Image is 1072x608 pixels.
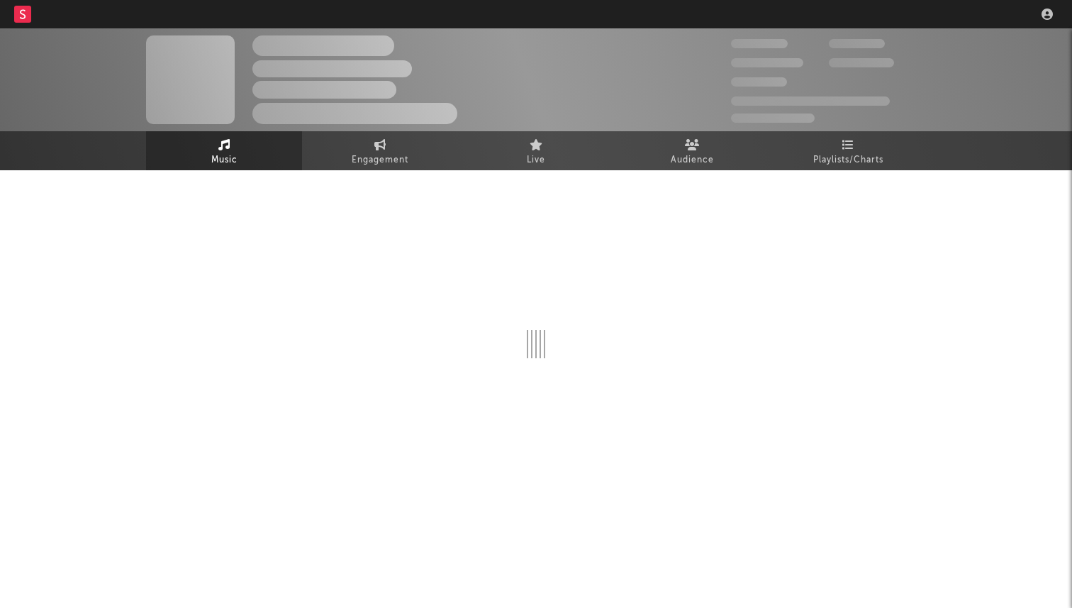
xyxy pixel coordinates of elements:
span: 100,000 [731,77,787,87]
a: Playlists/Charts [770,131,926,170]
span: 300,000 [731,39,788,48]
span: Live [527,152,545,169]
span: 1,000,000 [829,58,894,67]
span: Music [211,152,238,169]
a: Engagement [302,131,458,170]
a: Live [458,131,614,170]
span: 50,000,000 [731,58,803,67]
span: Jump Score: 85.0 [731,114,815,123]
span: 100,000 [829,39,885,48]
span: 50,000,000 Monthly Listeners [731,96,890,106]
a: Music [146,131,302,170]
span: Playlists/Charts [813,152,883,169]
span: Engagement [352,152,408,169]
span: Audience [671,152,714,169]
a: Audience [614,131,770,170]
